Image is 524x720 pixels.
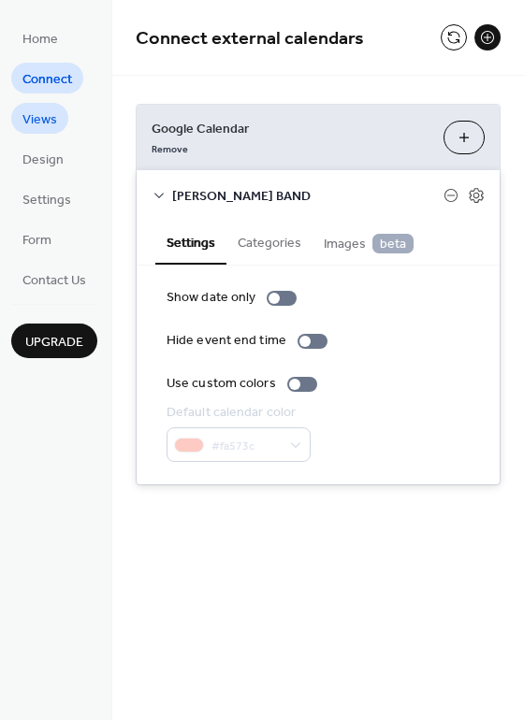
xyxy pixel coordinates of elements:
div: Show date only [167,288,255,308]
span: Home [22,30,58,50]
span: beta [372,234,414,253]
span: Google Calendar [152,120,429,139]
span: Design [22,151,64,170]
span: Form [22,231,51,251]
span: Settings [22,191,71,210]
a: Contact Us [11,264,97,295]
a: Views [11,103,68,134]
span: Contact Us [22,271,86,291]
button: Categories [226,220,313,263]
a: Connect [11,63,83,94]
a: Home [11,22,69,53]
a: Settings [11,183,82,214]
div: Hide event end time [167,331,286,351]
button: Images beta [313,220,425,264]
a: Form [11,223,63,254]
button: Upgrade [11,324,97,358]
span: Images [324,234,414,254]
span: Views [22,110,57,130]
span: Remove [152,143,188,156]
div: Use custom colors [167,374,276,394]
a: Design [11,143,75,174]
span: Upgrade [25,333,83,353]
div: Default calendar color [167,403,307,423]
span: Connect [22,70,72,90]
button: Settings [155,220,226,265]
span: Connect external calendars [136,21,364,57]
span: [PERSON_NAME] BAND [172,187,444,207]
